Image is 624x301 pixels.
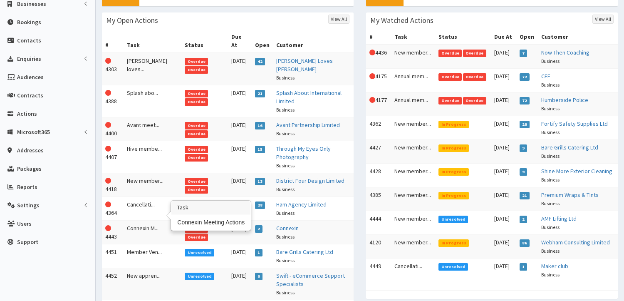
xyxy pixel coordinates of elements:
[102,173,124,197] td: 4418
[105,178,111,184] i: This Action is overdue!
[102,85,124,117] td: 4388
[366,45,391,69] td: 4436
[102,141,124,173] td: 4407
[102,197,124,220] td: 4364
[491,45,516,69] td: [DATE]
[328,15,349,24] a: View All
[17,110,37,117] span: Actions
[391,139,436,163] td: New member...
[185,130,208,138] span: Overdue
[228,29,251,53] th: Due At
[366,139,391,163] td: 4427
[185,90,208,97] span: Overdue
[391,211,436,234] td: New member...
[438,192,469,199] span: In Progress
[102,220,124,244] td: 4443
[276,107,295,113] small: Business
[105,58,111,64] i: This Action is overdue!
[124,85,181,117] td: Splash abo...
[463,97,486,104] span: Overdue
[17,55,41,62] span: Enquiries
[228,268,251,300] td: [DATE]
[541,191,599,199] a: Premium Wraps & Tints
[520,73,530,81] span: 72
[252,29,273,53] th: Open
[17,92,43,99] span: Contracts
[105,225,111,231] i: This Action is overdue!
[102,268,124,300] td: 4452
[438,73,462,81] span: Overdue
[541,72,550,80] a: CEF
[541,239,610,246] a: Webham Consulting Limited
[391,29,436,45] th: Task
[491,139,516,163] td: [DATE]
[520,239,530,247] span: 86
[17,183,37,191] span: Reports
[17,238,38,246] span: Support
[366,234,391,258] td: 4120
[276,130,295,137] small: Business
[541,105,560,112] small: Business
[366,258,391,282] td: 4449
[228,244,251,268] td: [DATE]
[17,37,41,44] span: Contacts
[391,187,436,211] td: New member...
[491,163,516,187] td: [DATE]
[520,216,527,223] span: 2
[102,53,124,85] td: 4303
[185,273,214,280] span: Unresolved
[105,146,111,152] i: This Action is overdue!
[228,53,251,85] td: [DATE]
[438,263,468,271] span: Unresolved
[520,263,527,271] span: 1
[491,92,516,116] td: [DATE]
[255,201,265,209] span: 28
[366,187,391,211] td: 4385
[185,186,208,194] span: Overdue
[102,244,124,268] td: 4451
[541,82,560,88] small: Business
[255,249,263,256] span: 1
[124,268,181,300] td: New appren...
[491,29,516,45] th: Due At
[228,85,251,117] td: [DATE]
[17,165,42,172] span: Packages
[17,18,41,26] span: Bookings
[438,216,468,223] span: Unresolved
[520,144,527,152] span: 9
[391,258,436,282] td: Cancellati...
[17,220,32,227] span: Users
[438,121,469,128] span: In Progress
[391,92,436,116] td: Annual mem...
[541,120,608,127] a: Fortify Safety Supplies Ltd
[491,116,516,139] td: [DATE]
[541,224,560,230] small: Business
[538,29,618,45] th: Customer
[391,68,436,92] td: Annual mem...
[105,201,111,207] i: This Action is overdue!
[276,57,333,73] a: [PERSON_NAME] Loves [PERSON_NAME]
[105,90,111,96] i: This Action is overdue!
[541,49,589,56] a: Now Then Coaching
[255,146,265,153] span: 15
[124,29,181,53] th: Task
[276,89,342,105] a: Splash About International Limited
[185,58,208,65] span: Overdue
[369,73,375,79] i: This Action is overdue!
[105,122,111,128] i: This Action is overdue!
[255,178,265,185] span: 13
[541,167,612,175] a: Shine More Exterior Cleaning
[228,141,251,173] td: [DATE]
[276,234,295,240] small: Business
[369,50,375,55] i: This Action is overdue!
[185,66,208,74] span: Overdue
[391,45,436,69] td: New member...
[366,163,391,187] td: 4428
[438,144,469,152] span: In Progress
[228,173,251,197] td: [DATE]
[276,257,295,264] small: Business
[391,116,436,139] td: New member...
[366,29,391,45] th: #
[124,53,181,85] td: [PERSON_NAME] loves...
[520,97,530,104] span: 72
